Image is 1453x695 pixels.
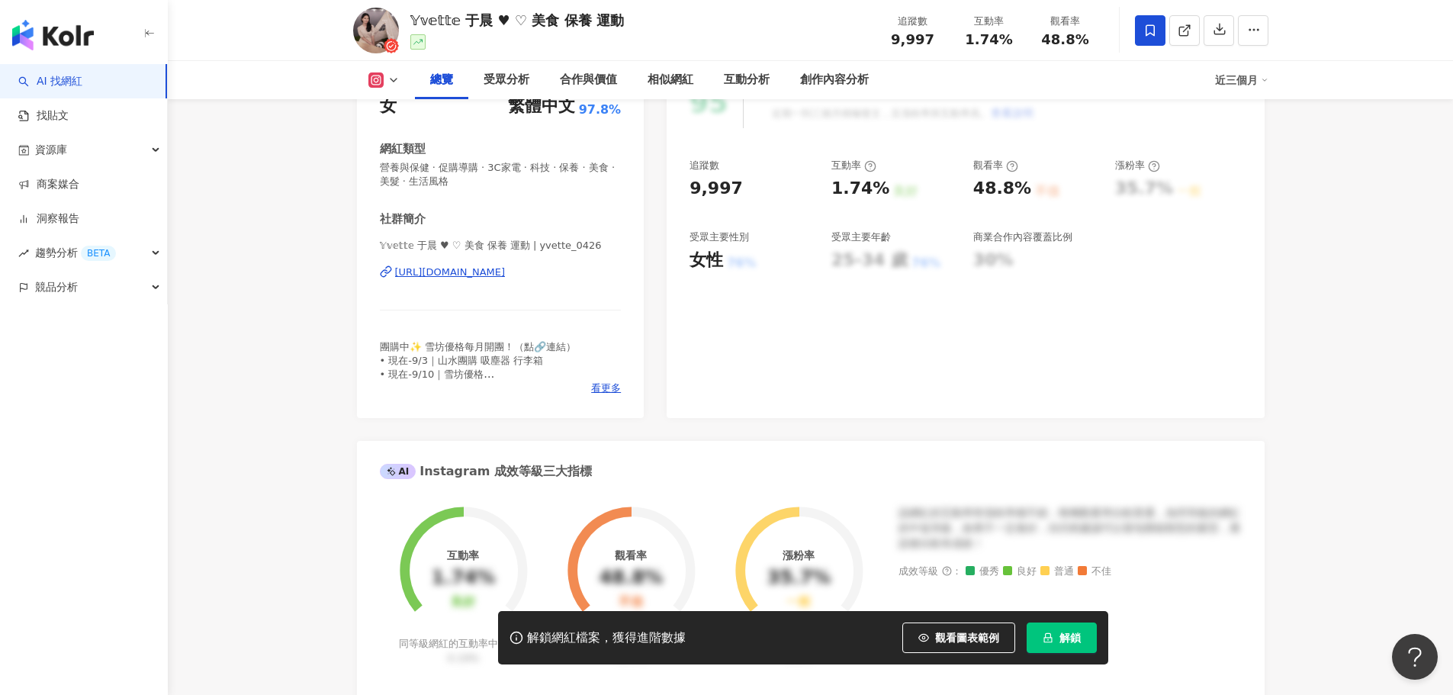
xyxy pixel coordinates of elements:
[767,568,831,589] div: 35.7%
[18,108,69,124] a: 找貼文
[1215,68,1268,92] div: 近三個月
[430,71,453,89] div: 總覽
[380,239,622,253] span: 𝕐𝕧𝕖𝕥𝕥𝕖 于晨 ♥︎ ♡︎ 美食 保養 運動 | yvette_0426
[1115,159,1160,172] div: 漲粉率
[690,177,743,201] div: 9,997
[527,630,686,646] div: 解鎖網紅檔案，獲得進階數據
[619,595,643,610] div: 不佳
[973,230,1072,244] div: 商業合作內容覆蓋比例
[508,95,575,118] div: 繁體中文
[935,632,999,644] span: 觀看圖表範例
[1078,566,1111,578] span: 不佳
[800,71,869,89] div: 創作內容分析
[451,595,475,610] div: 良好
[380,161,622,188] span: 營養與保健 · 促購導購 · 3C家電 · 科技 · 保養 · 美食 · 美髮 · 生活風格
[380,265,622,279] a: [URL][DOMAIN_NAME]
[35,236,116,270] span: 趨勢分析
[724,71,770,89] div: 互動分析
[783,549,815,561] div: 漲粉率
[447,549,479,561] div: 互動率
[81,246,116,261] div: BETA
[831,159,876,172] div: 互動率
[615,549,647,561] div: 觀看率
[18,211,79,227] a: 洞察報告
[35,133,67,167] span: 資源庫
[1059,632,1081,644] span: 解鎖
[432,568,495,589] div: 1.74%
[973,159,1018,172] div: 觀看率
[690,230,749,244] div: 受眾主要性別
[648,71,693,89] div: 相似網紅
[902,623,1015,653] button: 觀看圖表範例
[1003,566,1037,578] span: 良好
[973,177,1031,201] div: 48.8%
[380,95,397,118] div: 女
[1041,32,1088,47] span: 48.8%
[966,566,999,578] span: 優秀
[884,14,942,29] div: 追蹤數
[560,71,617,89] div: 合作與價值
[898,566,1242,578] div: 成效等級 ：
[1043,632,1053,643] span: lock
[831,177,889,201] div: 1.74%
[35,270,78,304] span: 競品分析
[960,14,1018,29] div: 互動率
[891,31,934,47] span: 9,997
[18,177,79,192] a: 商案媒合
[380,463,592,480] div: Instagram 成效等級三大指標
[484,71,529,89] div: 受眾分析
[1027,623,1097,653] button: 解鎖
[410,11,624,30] div: 𝕐𝕧𝕖𝕥𝕥𝕖 于晨 ♥︎ ♡︎ 美食 保養 運動
[600,568,663,589] div: 48.8%
[1037,14,1095,29] div: 觀看率
[1040,566,1074,578] span: 普通
[690,159,719,172] div: 追蹤數
[965,32,1012,47] span: 1.74%
[690,249,723,272] div: 女性
[591,381,621,395] span: 看更多
[380,464,416,479] div: AI
[395,265,506,279] div: [URL][DOMAIN_NAME]
[898,506,1242,551] div: 該網紅的互動率和漲粉率都不錯，唯獨觀看率比較普通，為同等級的網紅的中低等級，效果不一定會好，但仍然建議可以發包開箱類型的案型，應該會比較有成效！
[786,595,811,610] div: 一般
[353,8,399,53] img: KOL Avatar
[12,20,94,50] img: logo
[18,74,82,89] a: searchAI 找網紅
[579,101,622,118] span: 97.8%
[380,141,426,157] div: 網紅類型
[18,248,29,259] span: rise
[380,211,426,227] div: 社群簡介
[380,341,576,408] span: 團購中✨ 雪坊優格每月開團！（點🔗連結） • 現在-9/3｜山水團購 吸塵器 行李箱 • 現在-9/10｜雪坊優格 🐰合作請私訊小盒子🐰 𝗷𝟲𝟳𝟲𝟮𝟱𝟬@gmail.𝗰𝗼𝗺 📨
[831,230,891,244] div: 受眾主要年齡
